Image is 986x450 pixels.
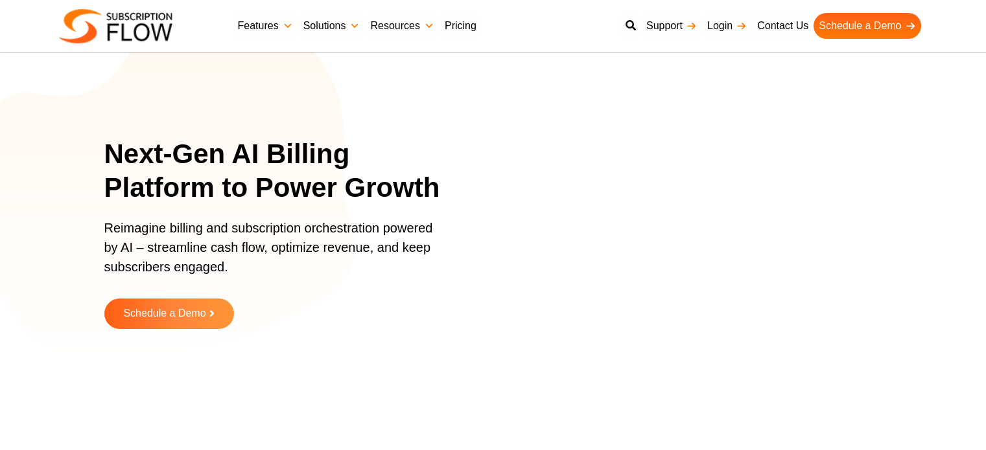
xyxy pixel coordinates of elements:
a: Features [233,13,298,39]
a: Resources [365,13,439,39]
img: Subscriptionflow [59,9,172,43]
a: Login [702,13,752,39]
a: Support [641,13,702,39]
a: Pricing [440,13,482,39]
span: Schedule a Demo [123,308,205,319]
a: Contact Us [752,13,814,39]
p: Reimagine billing and subscription orchestration powered by AI – streamline cash flow, optimize r... [104,218,441,289]
a: Schedule a Demo [104,298,234,329]
a: Solutions [298,13,366,39]
a: Schedule a Demo [814,13,921,39]
h1: Next-Gen AI Billing Platform to Power Growth [104,137,458,205]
